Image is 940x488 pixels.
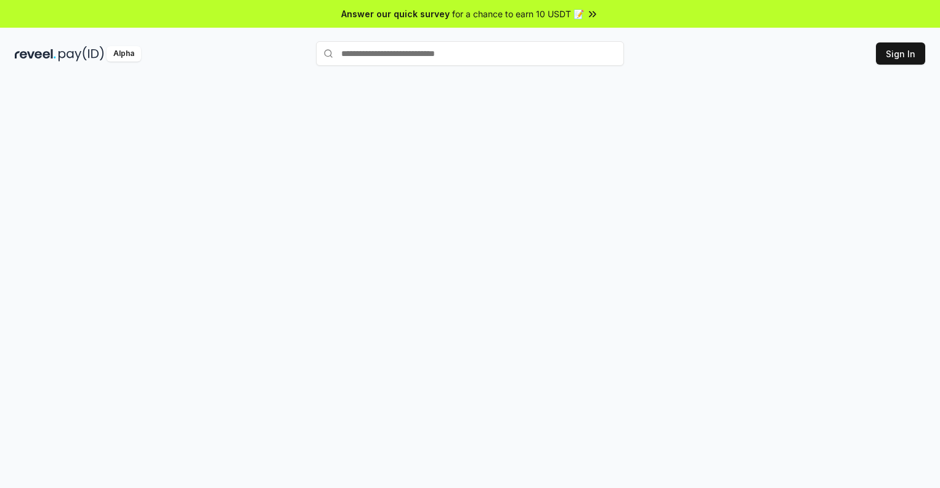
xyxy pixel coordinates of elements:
[452,7,584,20] span: for a chance to earn 10 USDT 📝
[59,46,104,62] img: pay_id
[107,46,141,62] div: Alpha
[341,7,450,20] span: Answer our quick survey
[15,46,56,62] img: reveel_dark
[876,42,925,65] button: Sign In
